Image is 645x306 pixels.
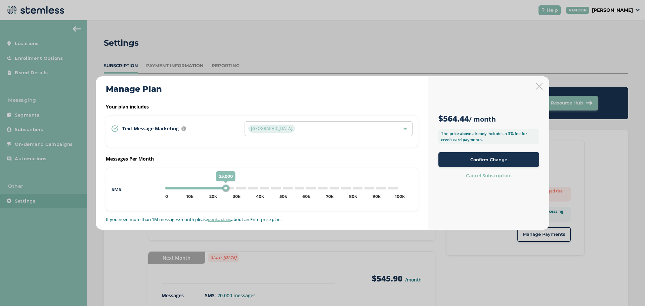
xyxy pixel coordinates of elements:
[181,126,186,131] img: icon-info-236977d2.svg
[112,186,157,193] label: SMS
[165,193,168,200] div: 0
[208,216,231,222] a: contact us
[233,193,241,200] div: 30k
[122,126,179,131] span: Text Message Marketing
[326,193,334,200] div: 70k
[438,152,539,167] button: Confirm Change
[106,155,418,162] label: Messages Per Month
[395,193,405,200] div: 100k
[438,129,539,144] label: The price above already includes a 3% fee for credit card payments.
[216,171,235,181] span: 25,000
[438,113,469,124] strong: $564.44
[186,193,193,200] div: 10k
[349,193,357,200] div: 80k
[470,157,507,163] span: Confirm Change
[302,193,310,200] div: 60k
[279,193,287,200] div: 50k
[106,103,418,110] label: Your plan includes
[209,193,217,200] div: 20k
[373,193,381,200] div: 90k
[466,172,512,179] label: Cancel Subscription
[248,125,295,133] span: [GEOGRAPHIC_DATA]
[256,193,264,200] div: 40k
[611,274,645,306] iframe: Chat Widget
[106,83,162,95] h2: Manage Plan
[106,216,418,223] p: If you need more than 1M messages/month please about an Enterprise plan.
[438,113,539,124] h3: / month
